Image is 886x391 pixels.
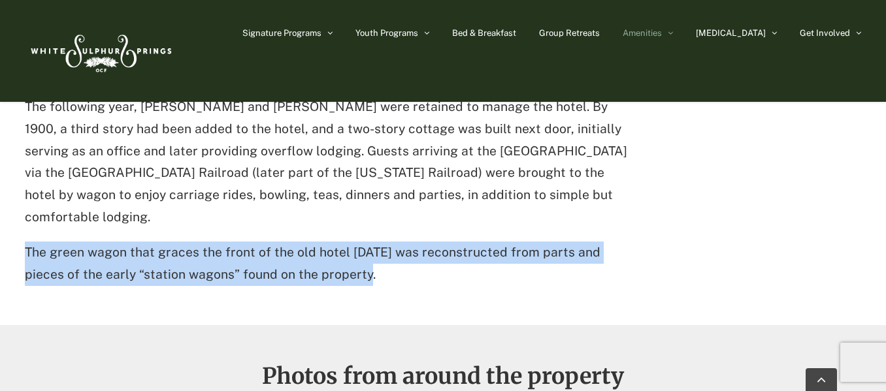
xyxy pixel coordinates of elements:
span: Signature Programs [242,29,321,37]
span: Youth Programs [355,29,418,37]
span: [MEDICAL_DATA] [696,29,766,37]
span: Bed & Breakfast [452,29,516,37]
h2: Photos from around the property [97,364,789,388]
img: White Sulphur Springs Logo [25,20,175,82]
p: The following year, [PERSON_NAME] and [PERSON_NAME] were retained to manage the hotel. By 1900, a... [25,96,635,228]
span: Get Involved [800,29,850,37]
span: Amenities [623,29,662,37]
span: Group Retreats [539,29,600,37]
p: The green wagon that graces the front of the old hotel [DATE] was reconstructed from parts and pi... [25,242,635,286]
